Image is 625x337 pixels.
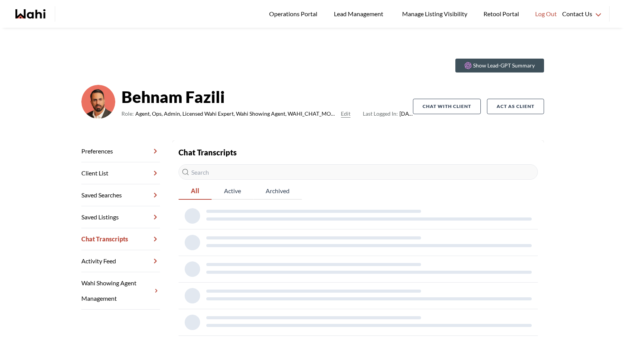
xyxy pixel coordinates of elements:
span: [DATE] [363,109,413,118]
p: Show Lead-GPT Summary [473,62,535,69]
input: Search [179,164,538,180]
span: Lead Management [334,9,386,19]
img: cf9ae410c976398e.png [81,85,115,119]
span: Active [212,183,253,199]
a: Saved Listings [81,206,160,228]
button: Edit [341,109,350,118]
a: Saved Searches [81,184,160,206]
button: Show Lead-GPT Summary [455,59,544,72]
a: Client List [81,162,160,184]
span: Role: [121,109,134,118]
a: Chat Transcripts [81,228,160,250]
span: Archived [253,183,302,199]
strong: Behnam Fazili [121,85,413,108]
a: Activity Feed [81,250,160,272]
span: Retool Portal [483,9,521,19]
button: All [179,183,212,200]
span: Last Logged In: [363,110,398,117]
a: Wahi homepage [15,9,45,19]
span: Operations Portal [269,9,320,19]
strong: Chat Transcripts [179,148,237,157]
a: Preferences [81,140,160,162]
button: Act as Client [487,99,544,114]
span: Manage Listing Visibility [400,9,470,19]
span: All [179,183,212,199]
a: Wahi Showing Agent Management [81,272,160,310]
button: Archived [253,183,302,200]
span: Log Out [535,9,557,19]
button: Active [212,183,253,200]
span: Agent, Ops, Admin, Licensed Wahi Expert, Wahi Showing Agent, WAHI_CHAT_MODERATOR [135,109,338,118]
button: Chat with client [413,99,481,114]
